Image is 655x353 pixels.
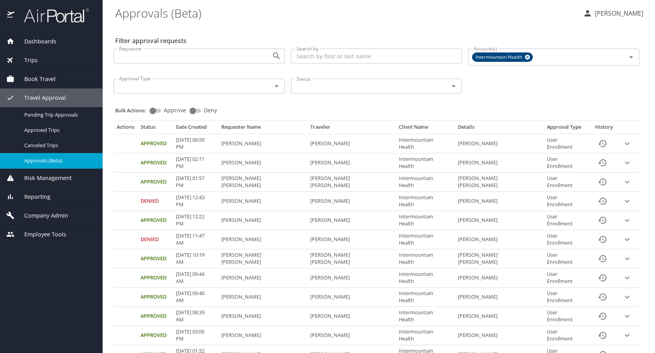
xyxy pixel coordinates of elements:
[544,124,590,134] th: Approval Type
[218,124,307,134] th: Requester Name
[621,291,633,303] button: expand row
[138,211,173,230] td: Approved
[307,268,396,288] td: [PERSON_NAME]
[593,268,612,287] button: History
[173,268,218,288] td: [DATE] 09:44 AM
[138,192,173,211] td: Denied
[164,108,186,113] span: Approve
[455,211,543,230] td: [PERSON_NAME]
[593,326,612,345] button: History
[626,52,637,63] button: Open
[621,330,633,341] button: expand row
[307,211,396,230] td: [PERSON_NAME]
[472,52,533,62] div: Intermountain Health
[291,49,462,63] input: Search by first or last name
[173,307,218,326] td: [DATE] 08:39 AM
[593,211,612,230] button: History
[218,211,307,230] td: [PERSON_NAME]
[544,268,590,288] td: User Enrollment
[396,173,455,192] td: Intermountain Health
[593,307,612,326] button: History
[173,230,218,249] td: [DATE] 11:47 AM
[307,173,396,192] td: [PERSON_NAME] [PERSON_NAME]
[580,6,646,20] button: [PERSON_NAME]
[593,153,612,172] button: History
[621,253,633,265] button: expand row
[218,192,307,211] td: [PERSON_NAME]
[115,1,577,25] h1: Approvals (Beta)
[590,124,618,134] th: History
[448,81,459,92] button: Open
[455,153,543,173] td: [PERSON_NAME]
[138,230,173,249] td: Denied
[621,214,633,226] button: expand row
[307,288,396,307] td: [PERSON_NAME]
[396,326,455,345] td: Intermountain Health
[173,192,218,211] td: [DATE] 12:43 PM
[455,288,543,307] td: [PERSON_NAME]
[621,234,633,245] button: expand row
[455,134,543,153] td: [PERSON_NAME]
[14,193,51,201] span: Reporting
[307,153,396,173] td: [PERSON_NAME]
[218,153,307,173] td: [PERSON_NAME]
[396,230,455,249] td: Intermountain Health
[544,153,590,173] td: User Enrollment
[396,192,455,211] td: Intermountain Health
[138,268,173,288] td: Approved
[14,174,72,182] span: Risk Management
[307,230,396,249] td: [PERSON_NAME]
[173,211,218,230] td: [DATE] 12:22 PM
[472,53,527,61] span: Intermountain Health
[173,134,218,153] td: [DATE] 06:59 PM
[138,134,173,153] td: Approved
[138,173,173,192] td: Approved
[544,307,590,326] td: User Enrollment
[307,326,396,345] td: [PERSON_NAME]
[173,326,218,345] td: [DATE] 03:06 PM
[173,153,218,173] td: [DATE] 02:11 PM
[271,50,282,61] button: Open
[307,192,396,211] td: [PERSON_NAME]
[307,124,396,134] th: Traveler
[271,81,282,92] button: Open
[14,94,66,102] span: Travel Approval
[138,124,173,134] th: Status
[396,211,455,230] td: Intermountain Health
[593,288,612,306] button: History
[24,126,93,134] span: Approved Trips
[544,230,590,249] td: User Enrollment
[455,192,543,211] td: [PERSON_NAME]
[621,310,633,322] button: expand row
[138,153,173,173] td: Approved
[593,173,612,191] button: History
[173,173,218,192] td: [DATE] 01:57 PM
[138,326,173,345] td: Approved
[544,249,590,268] td: User Enrollment
[621,195,633,207] button: expand row
[218,230,307,249] td: [PERSON_NAME]
[218,249,307,268] td: [PERSON_NAME]` [PERSON_NAME]
[455,173,543,192] td: [PERSON_NAME] [PERSON_NAME]
[396,249,455,268] td: Intermountain Health
[396,288,455,307] td: Intermountain Health
[218,173,307,192] td: [PERSON_NAME] [PERSON_NAME]
[455,307,543,326] td: [PERSON_NAME]
[544,288,590,307] td: User Enrollment
[115,107,152,114] p: Bulk Actions:
[593,230,612,249] button: History
[544,326,590,345] td: User Enrollment
[173,249,218,268] td: [DATE] 10:19 AM
[592,9,643,18] p: [PERSON_NAME]
[621,176,633,188] button: expand row
[24,111,93,119] span: Pending Trip Approvals
[138,288,173,307] td: Approved
[138,249,173,268] td: Approved
[14,211,68,220] span: Company Admin
[204,108,217,113] span: Deny
[396,153,455,173] td: Intermountain Health
[14,75,56,83] span: Book Travel
[7,8,15,23] img: icon-airportal.png
[218,307,307,326] td: [PERSON_NAME]
[14,37,56,46] span: Dashboards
